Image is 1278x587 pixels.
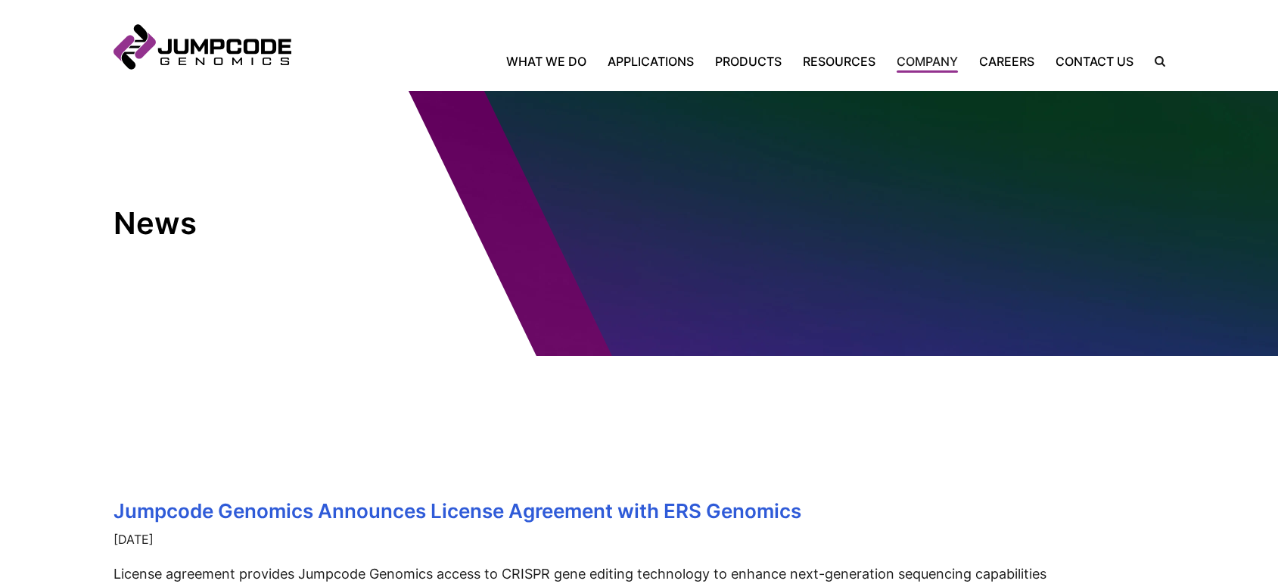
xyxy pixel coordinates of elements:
[704,52,792,70] a: Products
[1045,52,1144,70] a: Contact Us
[113,499,801,523] a: Jumpcode Genomics Announces License Agreement with ERS Genomics
[597,52,704,70] a: Applications
[886,52,969,70] a: Company
[113,205,386,242] h1: News
[506,52,597,70] a: What We Do
[1144,56,1165,67] label: Search the site.
[291,52,1144,70] nav: Primary Navigation
[792,52,886,70] a: Resources
[113,530,1165,548] time: [DATE]
[969,52,1045,70] a: Careers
